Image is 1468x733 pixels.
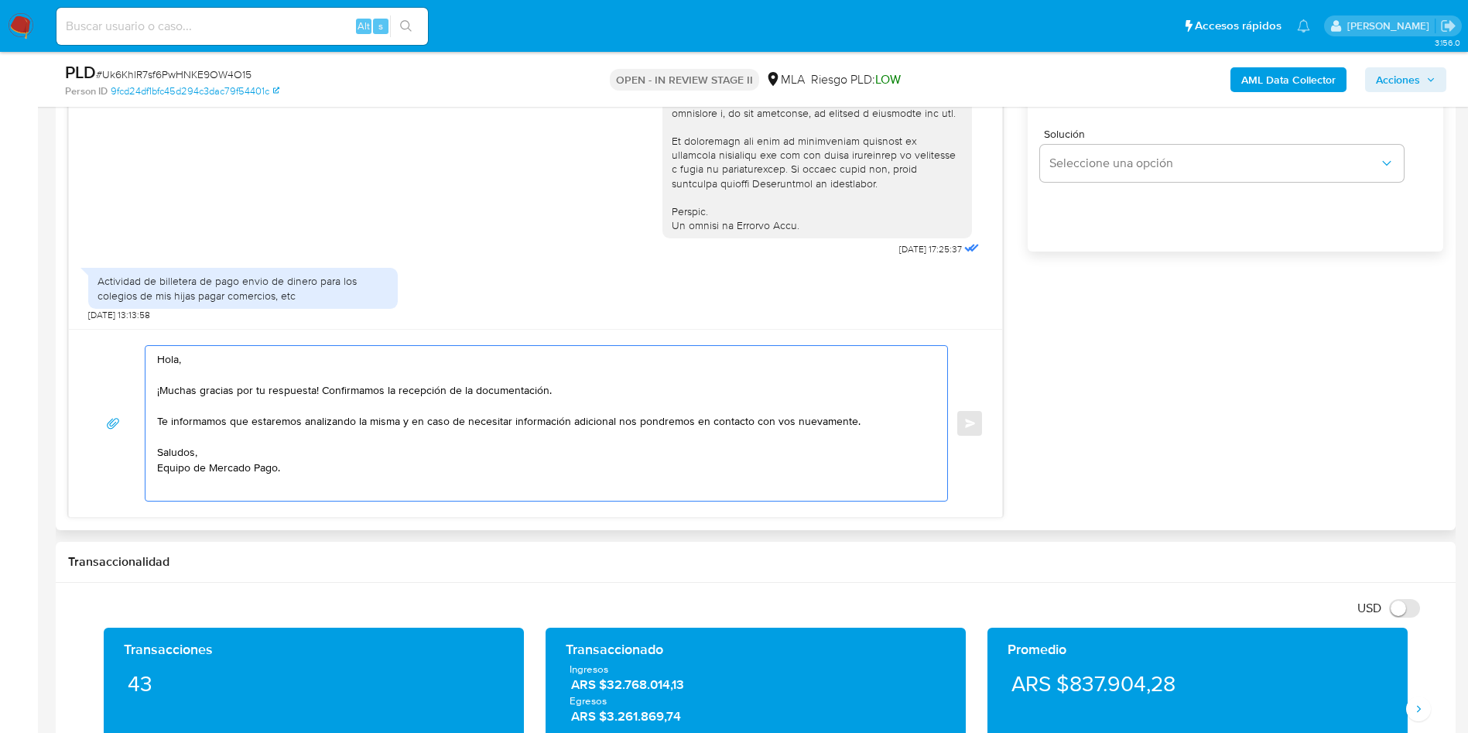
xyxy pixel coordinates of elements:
button: AML Data Collector [1230,67,1347,92]
span: Accesos rápidos [1195,18,1282,34]
span: [DATE] 13:13:58 [88,309,150,321]
b: PLD [65,60,96,84]
a: Salir [1440,18,1456,34]
div: MLA [765,71,805,88]
b: Person ID [65,84,108,98]
span: Alt [358,19,370,33]
span: Seleccione una opción [1049,156,1379,171]
a: 9fcd24df1bfc45d294c3dac79f54401c [111,84,279,98]
input: Buscar usuario o caso... [56,16,428,36]
span: s [378,19,383,33]
span: Acciones [1376,67,1420,92]
button: Acciones [1365,67,1446,92]
b: AML Data Collector [1241,67,1336,92]
span: 3.156.0 [1435,36,1460,49]
textarea: Hola, ¡Muchas gracias por tu respuesta! Confirmamos la recepción de la documentación. Te informam... [157,346,928,501]
button: Seleccione una opción [1040,145,1404,182]
h1: Transaccionalidad [68,554,1443,570]
span: [DATE] 17:25:37 [899,243,962,255]
button: search-icon [390,15,422,37]
span: # Uk6KhlR7sf6PwHNKE9OW4O15 [96,67,252,82]
div: Actividad de billetera de pago envio de dinero para los colegios de mis hijas pagar comercios, etc [98,274,388,302]
p: OPEN - IN REVIEW STAGE II [610,69,759,91]
span: Solución [1044,128,1408,139]
a: Notificaciones [1297,19,1310,33]
span: LOW [875,70,901,88]
span: Riesgo PLD: [811,71,901,88]
p: valeria.duch@mercadolibre.com [1347,19,1435,33]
